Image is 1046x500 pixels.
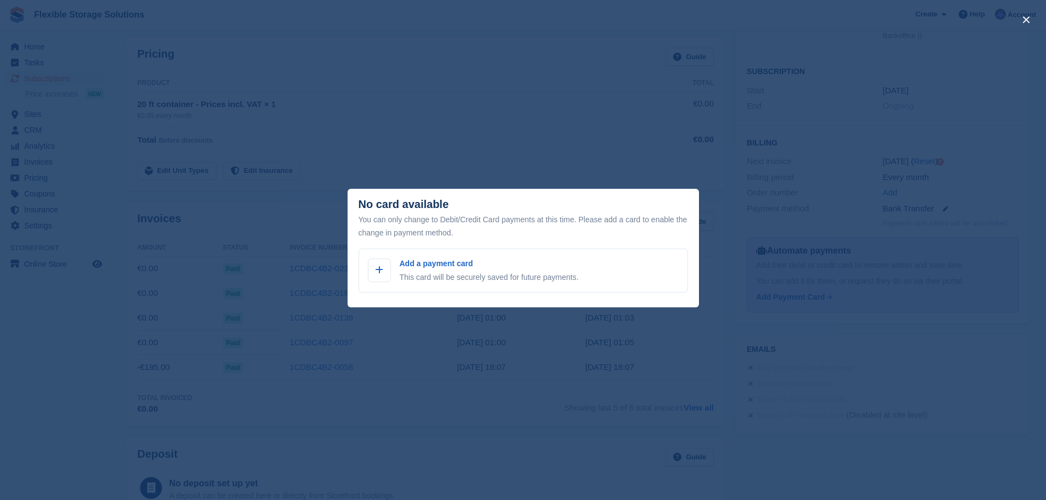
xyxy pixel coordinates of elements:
[359,249,688,293] a: Add a payment card This card will be securely saved for future payments.
[400,258,579,269] p: Add a payment card
[1017,11,1035,29] button: close
[359,213,688,239] div: You can only change to Debit/Credit Card payments at this time. Please add a card to enable the c...
[400,272,579,283] p: This card will be securely saved for future payments.
[359,198,449,211] div: No card available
